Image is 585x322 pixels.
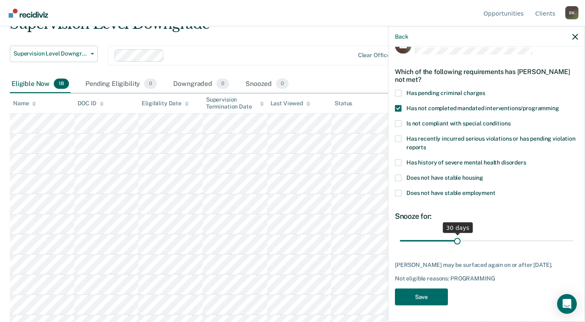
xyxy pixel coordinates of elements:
span: Has history of severe mental health disorders [406,159,526,165]
div: Downgraded [172,75,231,93]
div: Not eligible reasons: PROGRAMMING [395,275,578,282]
button: Back [395,33,408,40]
div: Which of the following requirements has [PERSON_NAME] not met? [395,61,578,90]
span: Does not have stable housing [406,174,483,181]
div: Name [13,100,36,107]
div: Supervision Termination Date [206,96,264,110]
div: Pending Eligibility [84,75,158,93]
div: DOC ID [78,100,104,107]
span: Supervision Level Downgrade [14,50,87,57]
span: Has recently incurred serious violations or has pending violation reports [406,135,576,150]
div: Snooze for: [395,211,578,220]
span: Has not completed mandated interventions/programming [406,104,559,111]
div: Status [335,100,352,107]
div: B K [565,6,578,19]
span: Has pending criminal charges [406,89,485,96]
div: Snoozed [244,75,290,93]
span: Does not have stable employment [406,189,496,196]
span: 18 [54,79,69,89]
img: Recidiviz [9,9,48,18]
button: Profile dropdown button [565,6,578,19]
div: Eligible Now [10,75,71,93]
span: Is not compliant with special conditions [406,120,510,126]
div: Clear officers [358,52,396,59]
span: 0 [216,79,229,89]
span: 0 [276,79,289,89]
button: Save [395,288,448,305]
span: 0 [144,79,157,89]
div: Last Viewed [271,100,310,107]
div: Eligibility Date [142,100,189,107]
div: [PERSON_NAME] may be surfaced again on or after [DATE]. [395,261,578,268]
div: Open Intercom Messenger [557,294,577,314]
div: Supervision Level Downgrade [10,16,449,39]
div: 30 days [443,222,473,233]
